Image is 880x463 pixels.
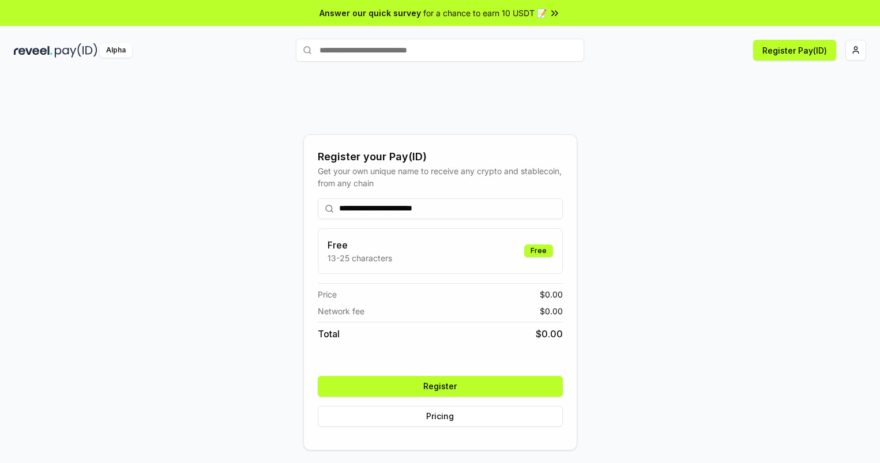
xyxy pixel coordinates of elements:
[55,43,97,58] img: pay_id
[753,40,836,61] button: Register Pay(ID)
[318,149,563,165] div: Register your Pay(ID)
[318,406,563,427] button: Pricing
[423,7,547,19] span: for a chance to earn 10 USDT 📝
[14,43,52,58] img: reveel_dark
[524,244,553,257] div: Free
[100,43,132,58] div: Alpha
[318,305,364,317] span: Network fee
[328,238,392,252] h3: Free
[536,327,563,341] span: $ 0.00
[318,165,563,189] div: Get your own unique name to receive any crypto and stablecoin, from any chain
[540,288,563,300] span: $ 0.00
[540,305,563,317] span: $ 0.00
[328,252,392,264] p: 13-25 characters
[318,376,563,397] button: Register
[318,327,340,341] span: Total
[318,288,337,300] span: Price
[319,7,421,19] span: Answer our quick survey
